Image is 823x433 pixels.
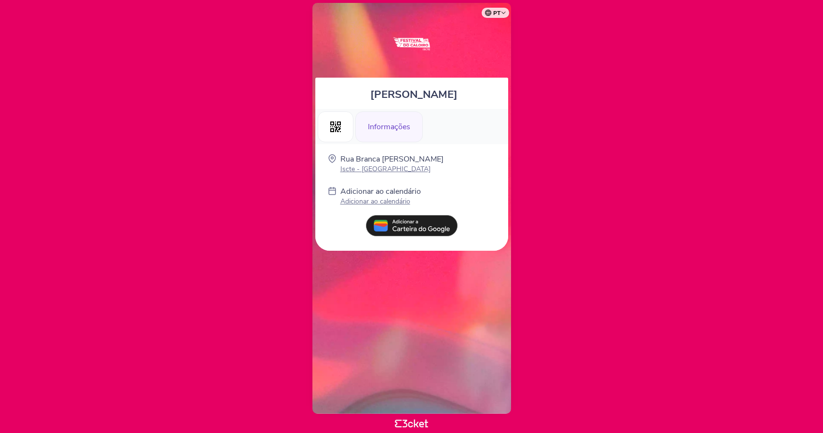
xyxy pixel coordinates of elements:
[366,215,458,236] img: pt_add_to_google_wallet.13e59062.svg
[355,121,423,131] a: Informações
[340,186,421,197] p: Adicionar ao calendário
[340,186,421,208] a: Adicionar ao calendário Adicionar ao calendário
[340,154,444,164] p: Rua Branca [PERSON_NAME]
[370,87,458,102] span: [PERSON_NAME]
[340,164,444,174] p: Iscte - [GEOGRAPHIC_DATA]
[340,154,444,174] a: Rua Branca [PERSON_NAME] Iscte - [GEOGRAPHIC_DATA]
[340,197,421,206] p: Adicionar ao calendário
[355,111,423,142] div: Informações
[388,13,436,73] img: Festival do Caloiro Iscte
